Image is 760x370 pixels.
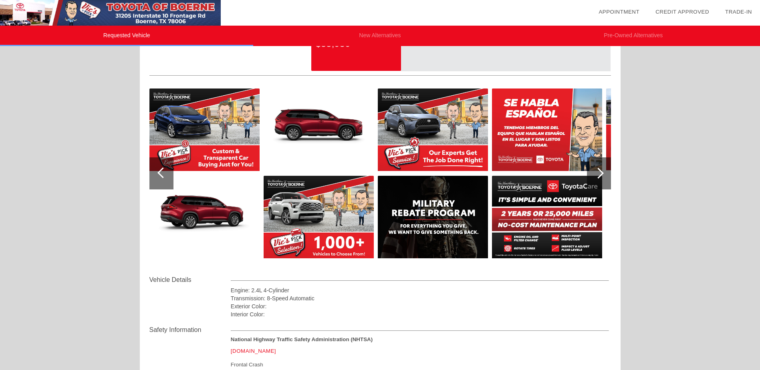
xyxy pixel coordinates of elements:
[492,176,602,258] img: image.aspx
[378,176,488,258] img: image.aspx
[264,176,374,258] img: image.aspx
[507,26,760,46] li: Pre-Owned Alternatives
[655,9,709,15] a: Credit Approved
[149,275,231,285] div: Vehicle Details
[253,26,506,46] li: New Alternatives
[231,294,609,302] div: Transmission: 8-Speed Automatic
[231,310,609,318] div: Interior Color:
[231,336,373,342] strong: National Highway Traffic Safety Administration (NHTSA)
[231,360,411,370] div: Frontal Crash
[492,88,602,171] img: image.aspx
[231,302,609,310] div: Exterior Color:
[149,52,611,64] div: Quoted on [DATE] 4:49:24 PM
[149,176,260,258] img: image.aspx
[149,325,231,335] div: Safety Information
[149,88,260,171] img: image.aspx
[231,348,276,354] a: [DOMAIN_NAME]
[378,88,488,171] img: image.aspx
[725,9,752,15] a: Trade-In
[264,88,374,171] img: image.aspx
[231,286,609,294] div: Engine: 2.4L 4-Cylinder
[606,88,716,171] img: image.aspx
[599,9,639,15] a: Appointment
